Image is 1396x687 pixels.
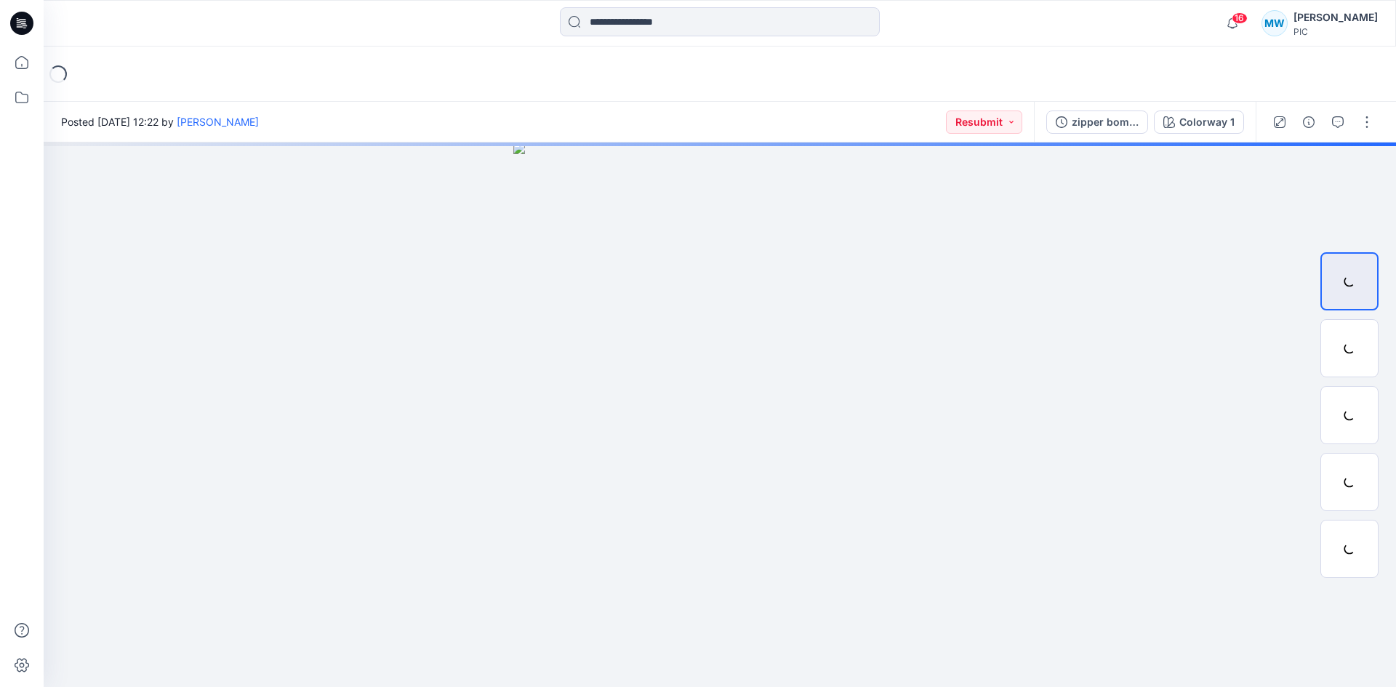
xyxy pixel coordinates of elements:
[1297,111,1320,134] button: Details
[1154,111,1244,134] button: Colorway 1
[1293,26,1378,37] div: PIC
[1179,114,1235,130] div: Colorway 1
[1046,111,1148,134] button: zipper bomber jacket
[513,142,927,687] img: eyJhbGciOiJIUzI1NiIsImtpZCI6IjAiLCJzbHQiOiJzZXMiLCJ0eXAiOiJKV1QifQ.eyJkYXRhIjp7InR5cGUiOiJzdG9yYW...
[61,114,259,129] span: Posted [DATE] 12:22 by
[1232,12,1248,24] span: 16
[1072,114,1139,130] div: zipper bomber jacket
[1293,9,1378,26] div: [PERSON_NAME]
[177,116,259,128] a: [PERSON_NAME]
[1261,10,1288,36] div: MW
